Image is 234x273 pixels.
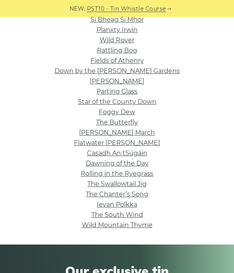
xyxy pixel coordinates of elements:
[99,109,135,116] a: Foggy Dew
[70,4,86,13] span: NEW:
[96,88,138,96] a: Parting Glass
[87,4,166,13] a: PST10 - Tin Whistle Course
[100,37,134,44] a: Wild Rover
[81,170,153,178] a: Rolling in the Ryegrass
[97,201,137,209] a: Ievan Polkka
[86,191,148,198] a: The Chanter’s Song
[55,68,180,75] a: Down by the [PERSON_NAME] Gardens
[79,129,155,137] a: [PERSON_NAME] March
[82,222,153,229] a: Wild Mountain Thyme
[91,211,143,219] a: The South Wind
[91,16,144,24] a: Si­ Bheag Si­ Mhor
[91,57,144,65] a: Fields of Athenry
[78,98,157,106] a: Star of the County Down
[96,119,138,126] a: The Butterfly
[87,150,147,157] a: Casadh An tSúgáin
[74,139,160,147] a: Flatwater [PERSON_NAME]
[97,47,137,55] a: Rattling Bog
[90,78,144,85] a: [PERSON_NAME]
[96,26,138,34] a: Planxty Irwin
[87,181,147,188] a: The Swallowtail Jig
[86,160,149,168] a: Dawning of the Day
